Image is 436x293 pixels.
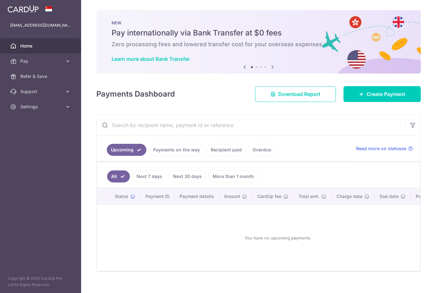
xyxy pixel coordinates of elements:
h4: Payments Dashboard [96,88,175,100]
a: More than 1 month [208,170,258,182]
span: Pay [20,58,62,64]
span: Support [20,88,62,95]
span: CardUp fee [257,193,281,200]
a: Next 7 days [132,170,166,182]
a: Next 30 days [169,170,206,182]
span: Settings [20,104,62,110]
a: Learn more about Bank Transfer [112,56,190,62]
span: Refer & Save [20,73,62,80]
a: Recipient paid [207,144,246,156]
span: Create Payment [367,90,405,98]
a: Upcoming [107,144,146,156]
a: Download Report [255,86,336,102]
span: Total amt. [298,193,319,200]
span: Amount [224,193,240,200]
a: Payments on the way [149,144,204,156]
p: NEW [112,20,406,25]
h5: Pay internationally via Bank Transfer at $0 fees [112,28,406,38]
span: Home [20,43,62,49]
span: Status [115,193,128,200]
p: [EMAIL_ADDRESS][DOMAIN_NAME] [10,22,71,29]
img: Bank transfer banner [96,10,421,73]
span: Charge date [337,193,362,200]
h6: Zero processing fees and lowered transfer cost for your overseas expenses [112,41,406,48]
th: Payment ID [140,188,175,205]
span: Read more on statuses [356,145,407,152]
a: All [107,170,130,182]
a: Overdue [248,144,275,156]
span: Due date [380,193,399,200]
span: Download Report [278,90,320,98]
a: Create Payment [343,86,421,102]
input: Search by recipient name, payment id or reference [97,115,405,135]
th: Payment details [175,188,219,205]
img: CardUp [8,5,39,13]
a: Read more on statuses [356,145,413,152]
